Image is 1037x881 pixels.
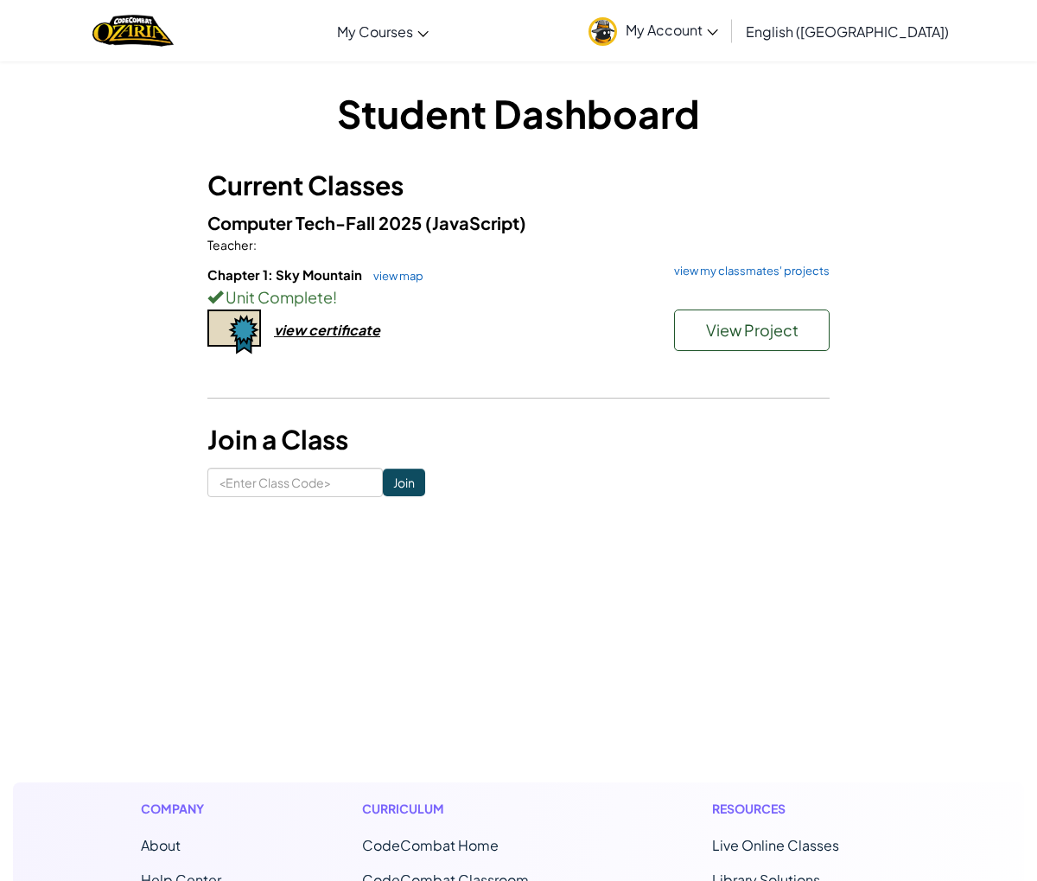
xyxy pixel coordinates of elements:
a: view my classmates' projects [665,265,830,277]
a: My Courses [328,8,437,54]
h1: Company [141,800,221,818]
h1: Curriculum [362,800,571,818]
span: Chapter 1: Sky Mountain [207,266,365,283]
img: certificate-icon.png [207,310,261,354]
a: My Account [580,3,727,58]
a: Live Online Classes [712,836,839,854]
img: Home [92,13,173,48]
span: CodeCombat Home [362,836,499,854]
a: English ([GEOGRAPHIC_DATA]) [737,8,957,54]
button: View Project [674,310,830,351]
span: : [253,237,257,252]
a: Ozaria by CodeCombat logo [92,13,173,48]
span: ! [333,287,337,307]
span: My Account [626,21,718,39]
span: My Courses [337,22,413,41]
span: Unit Complete [223,287,333,307]
input: Join [383,469,425,496]
a: view certificate [207,321,380,339]
a: view map [365,269,423,283]
span: English ([GEOGRAPHIC_DATA]) [746,22,949,41]
span: (JavaScript) [425,212,526,233]
img: avatar [588,17,617,46]
h1: Student Dashboard [207,86,830,140]
span: Teacher [207,237,253,252]
a: About [141,836,181,854]
span: Computer Tech-Fall 2025 [207,212,425,233]
span: View Project [706,320,798,340]
div: view certificate [274,321,380,339]
input: <Enter Class Code> [207,468,383,497]
h1: Resources [712,800,896,818]
h3: Join a Class [207,420,830,459]
h3: Current Classes [207,166,830,205]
